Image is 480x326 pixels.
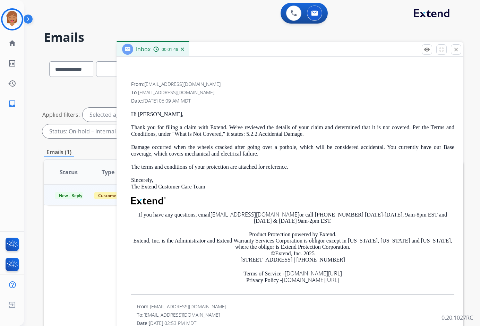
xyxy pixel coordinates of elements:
p: 0.20.1027RC [442,314,473,322]
span: 00:01:48 [162,47,178,52]
p: Terms of Service - Privacy Policy - [131,270,454,284]
p: Damage occurred when the wheels cracked after going over a pothole, which will be considered acci... [131,144,454,157]
img: Extend Logo [131,197,166,204]
span: [EMAIL_ADDRESS][DOMAIN_NAME] [144,311,220,318]
mat-icon: remove_red_eye [424,46,430,53]
span: New - Reply [55,192,86,199]
p: The terms and conditions of your protection are attached for reference. [131,164,454,170]
span: [EMAIL_ADDRESS][DOMAIN_NAME] [138,89,214,96]
p: If you have any questions, email or call [PHONE_NUMBER] [DATE]-[DATE], 9am-8pm EST and [DATE] & [... [131,211,454,224]
p: Applied filters: [42,111,80,119]
mat-icon: close [453,46,459,53]
a: [DOMAIN_NAME][URL] [285,270,342,277]
a: [EMAIL_ADDRESS][DOMAIN_NAME] [211,211,299,218]
span: Status [60,168,78,176]
span: Type [102,168,114,176]
div: From: [137,303,454,310]
img: avatar [2,10,22,29]
mat-icon: home [8,39,16,47]
mat-icon: list_alt [8,59,16,68]
div: From: [131,81,454,88]
span: [EMAIL_ADDRESS][DOMAIN_NAME] [144,81,221,87]
div: Date: [131,97,454,104]
mat-icon: fullscreen [438,46,445,53]
a: [DOMAIN_NAME][URL] [282,276,339,284]
div: Status: On-hold – Internal [42,124,132,138]
div: To: [131,89,454,96]
p: Emails (1) [44,148,74,157]
span: Customer Support [94,192,139,199]
mat-icon: history [8,79,16,88]
div: To: [137,311,454,318]
p: Sincerely, The Extend Customer Care Team [131,177,454,190]
span: [EMAIL_ADDRESS][DOMAIN_NAME] [150,303,226,310]
p: Thank you for filing a claim with Extend. We've reviewed the details of your claim and determined... [131,124,454,137]
mat-icon: inbox [8,99,16,108]
span: Inbox [136,45,151,53]
p: Product Protection powered by Extend. Extend, Inc. is the Administrator and Extend Warranty Servi... [131,231,454,263]
span: [DATE] 08:09 AM MDT [143,97,191,104]
p: Hi [PERSON_NAME], [131,111,454,117]
div: Selected agents: 1 [83,108,144,122]
h2: Emails [44,30,463,44]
